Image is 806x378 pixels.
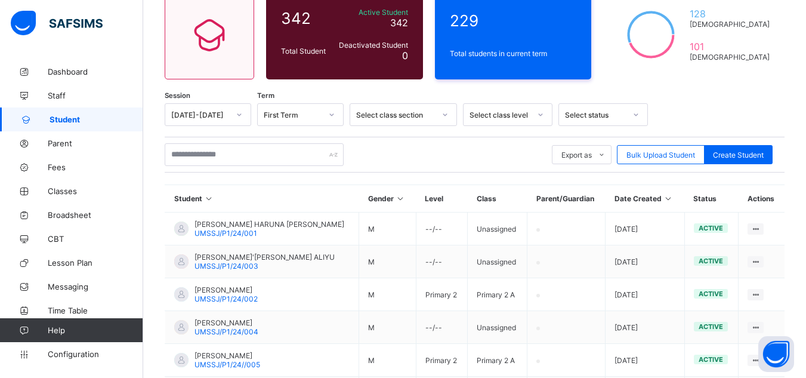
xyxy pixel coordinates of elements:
span: UMSSJ/P1/24/002 [194,294,258,303]
td: [DATE] [606,311,685,344]
th: Student [165,185,359,213]
span: Staff [48,91,143,100]
span: active [699,355,723,364]
span: CBT [48,234,143,244]
span: UMSSJ/P1/24/004 [194,327,258,336]
td: Primary 2 A [468,278,527,311]
span: Time Table [48,306,143,315]
span: Total students in current term [450,49,577,58]
span: 342 [281,9,331,27]
div: Select class level [470,110,530,119]
div: Total Student [278,44,333,59]
span: [PERSON_NAME] [194,285,258,294]
span: [PERSON_NAME] HARUNA [PERSON_NAME] [194,220,344,229]
th: Class [468,185,527,213]
span: [PERSON_NAME] [194,351,260,360]
div: First Term [264,110,322,119]
td: [DATE] [606,213,685,245]
td: [DATE] [606,278,685,311]
span: [DEMOGRAPHIC_DATA] [690,53,770,62]
span: 101 [690,41,770,53]
th: Actions [739,185,785,213]
td: --/-- [416,213,467,245]
span: Term [257,91,274,100]
td: Unassigned [468,245,527,278]
td: [DATE] [606,245,685,278]
div: [DATE]-[DATE] [171,110,229,119]
span: [PERSON_NAME]'[PERSON_NAME] ALIYU [194,253,335,262]
span: Classes [48,186,143,196]
td: Primary 2 A [468,344,527,377]
span: 342 [390,17,408,29]
span: 128 [690,8,770,20]
th: Status [684,185,739,213]
span: Parent [48,139,143,148]
span: Active Student [336,8,408,17]
span: 229 [450,11,577,30]
span: 0 [402,50,408,62]
div: Select status [565,110,626,119]
i: Sort in Ascending Order [663,194,674,203]
td: Unassigned [468,311,527,344]
span: active [699,322,723,331]
td: M [359,311,416,344]
span: [PERSON_NAME] [194,318,258,327]
button: Open asap [758,336,794,372]
span: Configuration [48,349,143,359]
span: Messaging [48,282,143,291]
i: Sort in Ascending Order [204,194,214,203]
td: M [359,344,416,377]
span: Broadsheet [48,210,143,220]
span: active [699,257,723,265]
td: Unassigned [468,213,527,245]
td: --/-- [416,311,467,344]
span: active [699,224,723,232]
td: [DATE] [606,344,685,377]
i: Sort in Ascending Order [396,194,406,203]
span: Lesson Plan [48,258,143,268]
span: Create Student [713,150,764,159]
td: M [359,213,416,245]
th: Gender [359,185,416,213]
span: Export as [561,150,592,159]
span: Fees [48,162,143,172]
td: M [359,278,416,311]
span: Bulk Upload Student [626,150,695,159]
span: UMSSJ/P1/24//005 [194,360,260,369]
span: [DEMOGRAPHIC_DATA] [690,20,770,29]
span: UMSSJ/P1/24/003 [194,262,258,271]
span: Dashboard [48,67,143,76]
th: Level [416,185,467,213]
img: safsims [11,11,103,36]
span: Session [165,91,190,100]
span: UMSSJ/P1/24/001 [194,229,257,238]
span: active [699,290,723,298]
th: Date Created [606,185,685,213]
td: --/-- [416,245,467,278]
span: Student [50,115,143,124]
td: Primary 2 [416,344,467,377]
th: Parent/Guardian [527,185,606,213]
div: Select class section [356,110,435,119]
td: Primary 2 [416,278,467,311]
span: Deactivated Student [336,41,408,50]
span: Help [48,325,143,335]
td: M [359,245,416,278]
